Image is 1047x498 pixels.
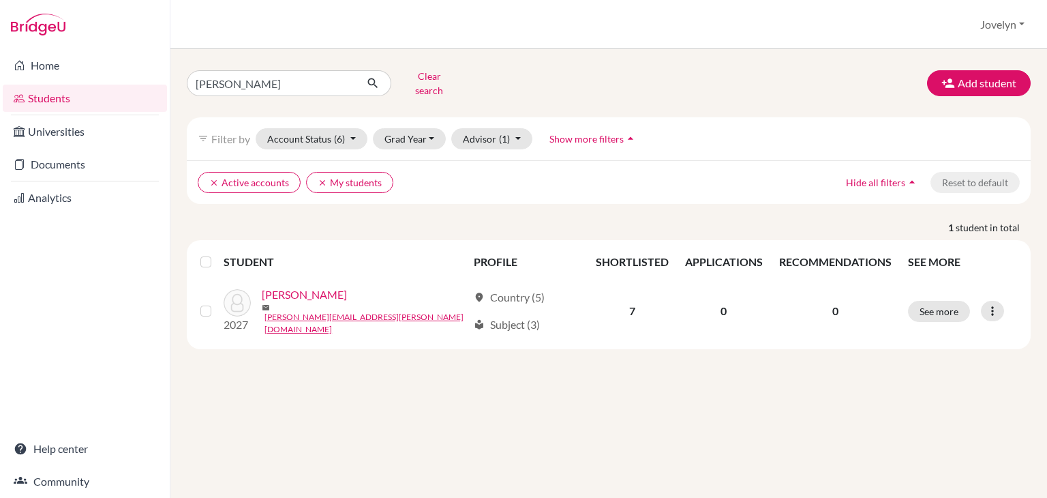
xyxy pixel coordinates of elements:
[224,317,251,333] p: 2027
[3,468,167,495] a: Community
[588,278,677,344] td: 7
[373,128,446,149] button: Grad Year
[779,303,892,319] p: 0
[318,178,327,188] i: clear
[451,128,532,149] button: Advisor(1)
[956,220,1031,235] span: student in total
[846,177,905,188] span: Hide all filters
[3,118,167,145] a: Universities
[677,278,771,344] td: 0
[677,246,771,278] th: APPLICATIONS
[948,220,956,235] strong: 1
[306,172,393,193] button: clearMy students
[588,246,677,278] th: SHORTLISTED
[771,246,900,278] th: RECOMMENDATIONS
[3,85,167,112] a: Students
[3,184,167,211] a: Analytics
[198,133,209,144] i: filter_list
[211,132,250,145] span: Filter by
[224,289,251,317] img: Baraku, Bernard
[3,151,167,178] a: Documents
[927,70,1031,96] button: Add student
[908,301,970,322] button: See more
[262,304,270,312] span: mail
[11,14,65,35] img: Bridge-U
[209,178,219,188] i: clear
[900,246,1025,278] th: SEE MORE
[198,172,301,193] button: clearActive accounts
[391,65,467,101] button: Clear search
[262,287,347,303] a: [PERSON_NAME]
[834,172,930,193] button: Hide all filtersarrow_drop_up
[466,246,588,278] th: PROFILE
[538,128,649,149] button: Show more filtersarrow_drop_up
[224,246,466,278] th: STUDENT
[187,70,356,96] input: Find student by name...
[474,317,540,333] div: Subject (3)
[334,133,345,145] span: (6)
[3,52,167,79] a: Home
[474,289,545,306] div: Country (5)
[905,175,919,189] i: arrow_drop_up
[549,133,624,145] span: Show more filters
[930,172,1020,193] button: Reset to default
[474,292,485,303] span: location_on
[256,128,367,149] button: Account Status(6)
[974,12,1031,38] button: Jovelyn
[264,311,468,336] a: [PERSON_NAME][EMAIL_ADDRESS][PERSON_NAME][DOMAIN_NAME]
[499,133,510,145] span: (1)
[3,435,167,463] a: Help center
[624,132,637,145] i: arrow_drop_up
[474,319,485,330] span: local_library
